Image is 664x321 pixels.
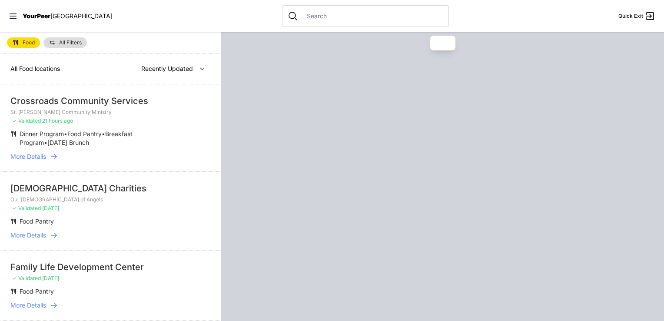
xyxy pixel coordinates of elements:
[10,261,211,273] div: Family Life Development Center
[42,205,59,211] span: [DATE]
[67,130,102,137] span: Food Pantry
[10,182,211,194] div: [DEMOGRAPHIC_DATA] Charities
[10,301,46,310] span: More Details
[20,288,54,295] span: Food Pantry
[12,275,41,281] span: ✓ Validated
[23,13,113,19] a: YourPeer[GEOGRAPHIC_DATA]
[10,152,211,161] a: More Details
[42,275,59,281] span: [DATE]
[618,11,655,21] a: Quick Exit
[10,231,211,240] a: More Details
[7,37,40,48] a: Food
[10,95,211,107] div: Crossroads Community Services
[10,109,211,116] p: St. [PERSON_NAME] Community Ministry
[12,117,41,124] span: ✓ Validated
[102,130,105,137] span: •
[618,13,643,20] span: Quick Exit
[10,196,211,203] p: Our [DEMOGRAPHIC_DATA] of Angels
[23,40,35,45] span: Food
[20,130,64,137] span: Dinner Program
[59,40,82,45] span: All Filters
[43,37,87,48] a: All Filters
[64,130,67,137] span: •
[44,139,47,146] span: •
[10,152,46,161] span: More Details
[12,205,41,211] span: ✓ Validated
[42,117,73,124] span: 21 hours ago
[10,231,46,240] span: More Details
[47,139,89,146] span: [DATE] Brunch
[10,65,60,72] span: All Food locations
[20,217,54,225] span: Food Pantry
[50,12,113,20] span: [GEOGRAPHIC_DATA]
[10,301,211,310] a: More Details
[302,12,443,20] input: Search
[23,12,50,20] span: YourPeer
